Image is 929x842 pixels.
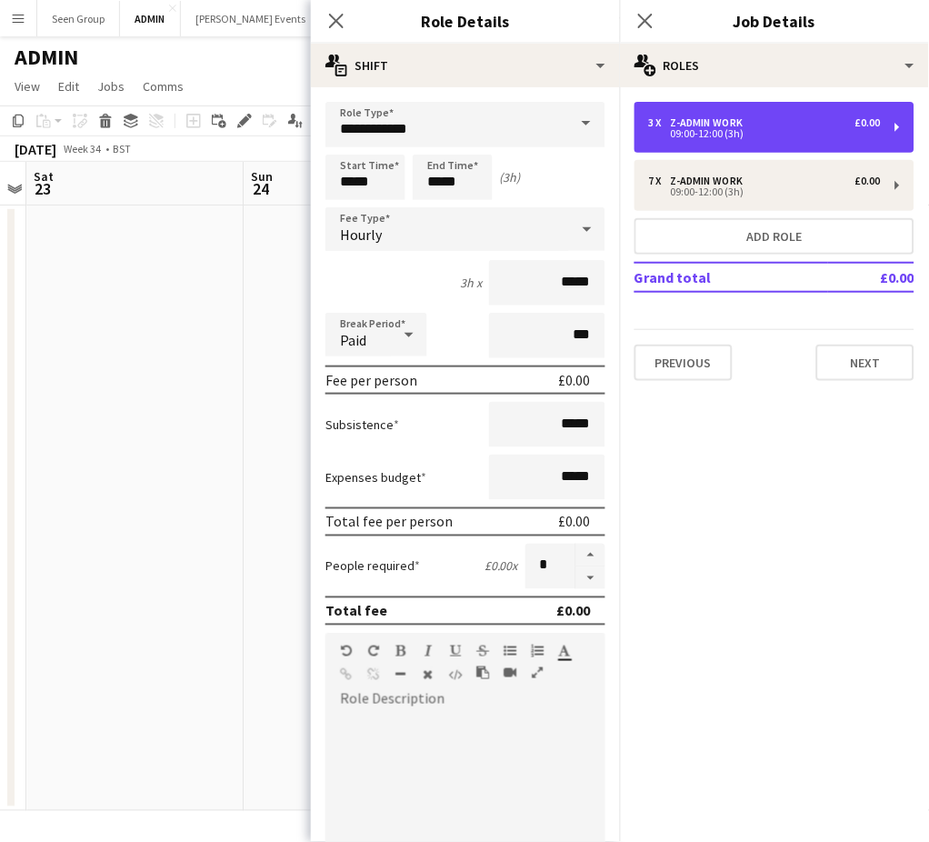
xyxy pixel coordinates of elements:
[634,345,733,381] button: Previous
[559,513,591,531] div: £0.00
[340,331,366,349] span: Paid
[325,416,399,433] label: Subsistence
[60,142,105,155] span: Week 34
[395,667,407,682] button: Horizontal Line
[325,469,426,486] label: Expenses budget
[135,75,191,98] a: Comms
[325,371,417,389] div: Fee per person
[422,644,435,658] button: Italic
[37,1,120,36] button: Seen Group
[500,169,521,185] div: (3h)
[7,75,47,98] a: View
[671,175,751,187] div: z-Admin Work
[248,178,273,199] span: 24
[395,644,407,658] button: Bold
[576,544,605,567] button: Increase
[367,644,380,658] button: Redo
[34,168,54,185] span: Sat
[311,44,620,87] div: Shift
[325,602,387,620] div: Total fee
[558,644,571,658] button: Text Color
[15,140,56,158] div: [DATE]
[340,644,353,658] button: Undo
[251,168,273,185] span: Sun
[531,666,544,680] button: Fullscreen
[816,345,914,381] button: Next
[620,9,929,33] h3: Job Details
[325,558,420,575] label: People required
[58,78,79,95] span: Edit
[90,75,132,98] a: Jobs
[559,371,591,389] div: £0.00
[649,175,671,187] div: 7 x
[449,644,462,658] button: Underline
[531,644,544,658] button: Ordered List
[634,263,828,292] td: Grand total
[855,175,881,187] div: £0.00
[97,78,125,95] span: Jobs
[31,178,54,199] span: 23
[15,44,78,71] h1: ADMIN
[828,263,914,292] td: £0.00
[504,666,516,680] button: Insert video
[120,1,181,36] button: ADMIN
[113,142,131,155] div: BST
[855,116,881,129] div: £0.00
[449,667,462,682] button: HTML Code
[15,78,40,95] span: View
[476,644,489,658] button: Strikethrough
[484,558,518,575] div: £0.00 x
[620,44,929,87] div: Roles
[671,116,751,129] div: z-Admin Work
[649,187,881,196] div: 09:00-12:00 (3h)
[557,602,591,620] div: £0.00
[51,75,86,98] a: Edit
[476,666,489,680] button: Paste as plain text
[649,116,671,129] div: 3 x
[340,226,382,244] span: Hourly
[576,567,605,590] button: Decrease
[143,78,184,95] span: Comms
[634,218,914,255] button: Add role
[504,644,516,658] button: Unordered List
[311,9,620,33] h3: Role Details
[325,513,453,531] div: Total fee per person
[649,129,881,138] div: 09:00-12:00 (3h)
[422,667,435,682] button: Clear Formatting
[460,275,482,291] div: 3h x
[181,1,321,36] button: [PERSON_NAME] Events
